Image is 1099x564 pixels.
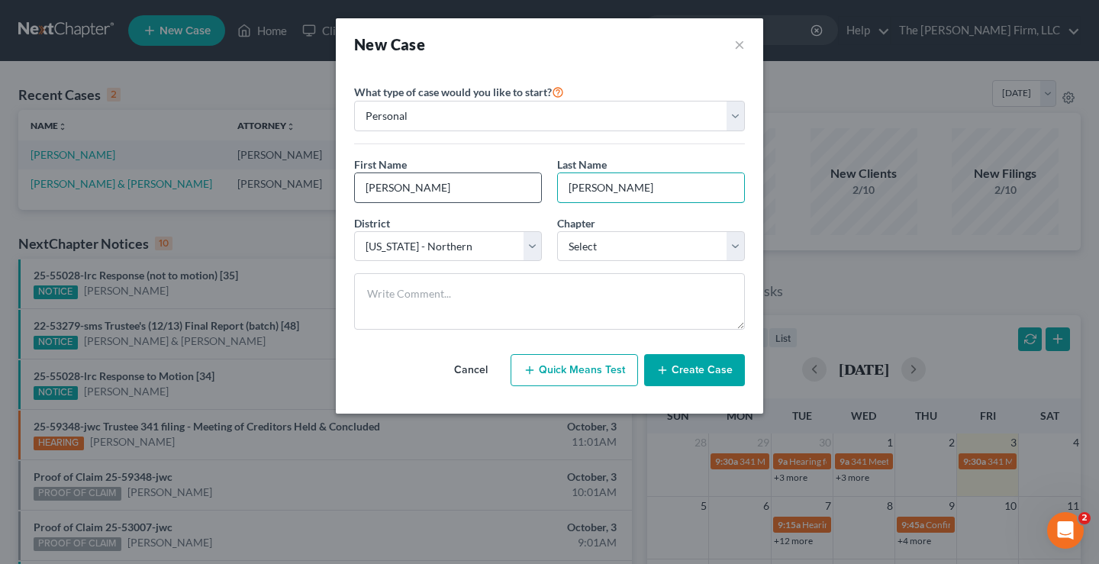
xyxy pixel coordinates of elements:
button: × [734,34,745,55]
button: Quick Means Test [511,354,638,386]
input: Enter Last Name [558,173,744,202]
label: What type of case would you like to start? [354,82,564,101]
span: 2 [1078,512,1091,524]
span: First Name [354,158,407,171]
span: Last Name [557,158,607,171]
strong: New Case [354,35,425,53]
button: Create Case [644,354,745,386]
span: Chapter [557,217,595,230]
button: Cancel [437,355,504,385]
iframe: Intercom live chat [1047,512,1084,549]
span: District [354,217,390,230]
input: Enter First Name [355,173,541,202]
